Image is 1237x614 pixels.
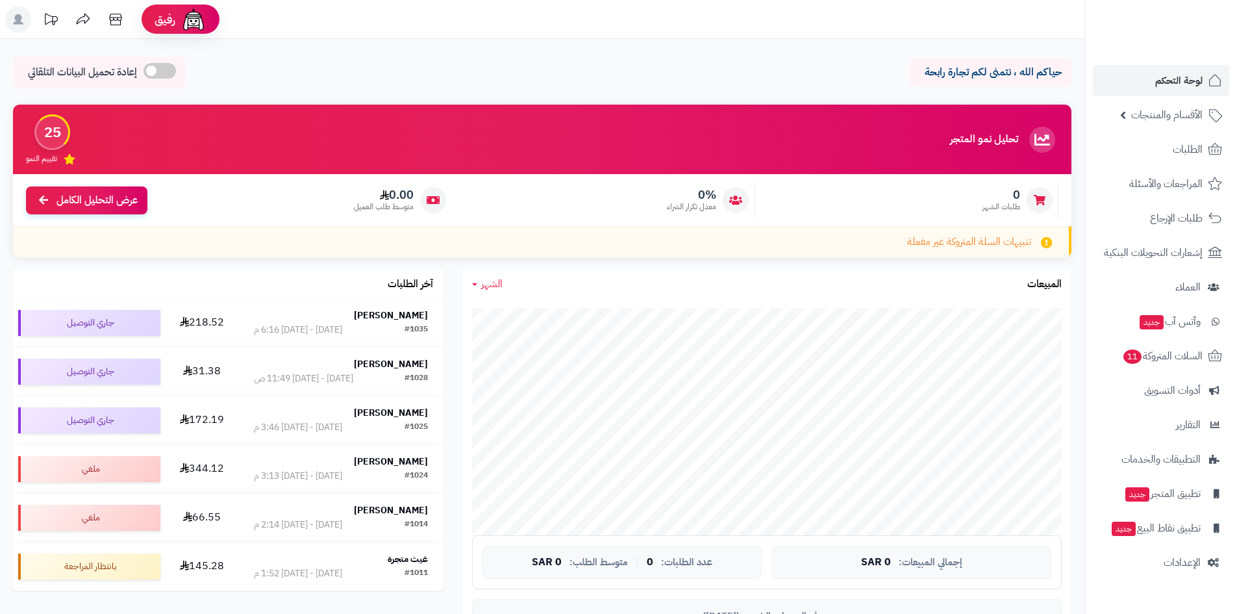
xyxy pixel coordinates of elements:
a: الطلبات [1093,134,1229,165]
a: العملاء [1093,272,1229,303]
a: عرض التحليل الكامل [26,186,147,214]
span: العملاء [1175,278,1201,296]
span: تطبيق نقاط البيع [1110,519,1201,537]
td: 218.52 [166,299,238,347]
div: #1028 [405,372,428,385]
strong: [PERSON_NAME] [354,309,428,322]
span: إشعارات التحويلات البنكية [1104,244,1203,262]
div: #1011 [405,567,428,580]
div: [DATE] - [DATE] 3:13 م [254,470,342,483]
span: 0 [647,557,653,569]
div: #1035 [405,324,428,337]
span: تقييم النمو [26,153,57,164]
div: بانتظار المراجعة [18,554,160,580]
span: تطبيق المتجر [1124,485,1201,503]
td: 172.19 [166,396,238,444]
img: ai-face.png [181,6,206,32]
span: 0 SAR [532,557,562,569]
a: الإعدادات [1093,547,1229,578]
span: جديد [1125,487,1149,502]
span: | [636,557,639,567]
div: جاري التوصيل [18,407,160,433]
span: 0% [667,188,716,202]
a: وآتس آبجديد [1093,306,1229,337]
span: جديد [1112,522,1136,536]
div: ملغي [18,505,160,531]
strong: [PERSON_NAME] [354,455,428,468]
a: أدوات التسويق [1093,375,1229,406]
h3: آخر الطلبات [388,279,433,290]
span: التقارير [1176,416,1201,434]
a: الشهر [472,277,503,292]
a: طلبات الإرجاع [1093,203,1229,234]
span: عدد الطلبات: [661,557,712,568]
span: 11 [1123,350,1142,365]
div: [DATE] - [DATE] 3:46 م [254,421,342,434]
span: الطلبات [1173,140,1203,159]
span: عرض التحليل الكامل [56,193,138,208]
span: متوسط طلب العميل [354,201,414,212]
strong: [PERSON_NAME] [354,406,428,420]
div: #1025 [405,421,428,434]
strong: [PERSON_NAME] [354,504,428,517]
div: #1024 [405,470,428,483]
a: المراجعات والأسئلة [1093,168,1229,199]
strong: غيث متجرة [388,552,428,566]
span: السلات المتروكة [1122,347,1203,365]
a: تحديثات المنصة [34,6,67,36]
span: 0 [982,188,1020,202]
span: إعادة تحميل البيانات التلقائي [28,65,137,80]
span: متوسط الطلب: [569,557,628,568]
h3: المبيعات [1027,279,1062,290]
p: حياكم الله ، نتمنى لكم تجارة رابحة [919,65,1062,80]
span: رفيق [155,12,175,27]
div: [DATE] - [DATE] 2:14 م [254,518,342,531]
a: تطبيق المتجرجديد [1093,478,1229,509]
span: الشهر [481,276,503,292]
strong: [PERSON_NAME] [354,357,428,371]
a: التطبيقات والخدمات [1093,444,1229,475]
a: لوحة التحكم [1093,65,1229,96]
span: لوحة التحكم [1155,71,1203,90]
td: 344.12 [166,445,238,493]
div: جاري التوصيل [18,359,160,385]
span: وآتس آب [1138,313,1201,331]
span: 0 SAR [861,557,891,569]
span: الإعدادات [1164,554,1201,572]
span: معدل تكرار الشراء [667,201,716,212]
div: [DATE] - [DATE] 6:16 م [254,324,342,337]
span: التطبيقات والخدمات [1121,450,1201,468]
td: 31.38 [166,348,238,396]
span: 0.00 [354,188,414,202]
span: الأقسام والمنتجات [1131,106,1203,124]
td: 145.28 [166,543,238,591]
h3: تحليل نمو المتجر [950,134,1018,146]
span: أدوات التسويق [1144,381,1201,400]
div: [DATE] - [DATE] 1:52 م [254,567,342,580]
img: logo-2.png [1149,29,1225,56]
a: إشعارات التحويلات البنكية [1093,237,1229,268]
td: 66.55 [166,494,238,542]
a: السلات المتروكة11 [1093,340,1229,372]
span: طلبات الإرجاع [1150,209,1203,227]
div: #1014 [405,518,428,531]
span: تنبيهات السلة المتروكة غير مفعلة [907,235,1031,249]
span: المراجعات والأسئلة [1129,175,1203,193]
div: جاري التوصيل [18,310,160,336]
span: جديد [1140,315,1164,329]
a: تطبيق نقاط البيعجديد [1093,513,1229,544]
a: التقارير [1093,409,1229,441]
div: [DATE] - [DATE] 11:49 ص [254,372,353,385]
span: طلبات الشهر [982,201,1020,212]
span: إجمالي المبيعات: [899,557,962,568]
div: ملغي [18,456,160,482]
